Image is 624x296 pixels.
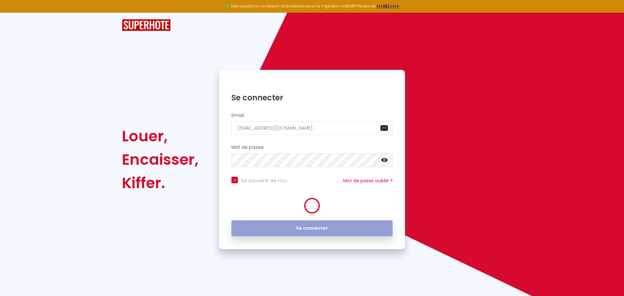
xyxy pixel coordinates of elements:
[231,121,393,135] input: Ton Email
[231,93,393,103] h1: Se connecter
[122,148,199,171] div: Encaisser,
[122,19,171,31] img: SuperHote logo
[231,145,393,150] h2: Mot de passe
[122,124,199,148] div: Louer,
[231,220,393,237] button: Se connecter
[231,113,393,118] h2: Email
[343,177,393,184] a: Mot de passe oublié ?
[122,171,199,195] div: Kiffer.
[376,3,399,9] a: >>> ICI <<<<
